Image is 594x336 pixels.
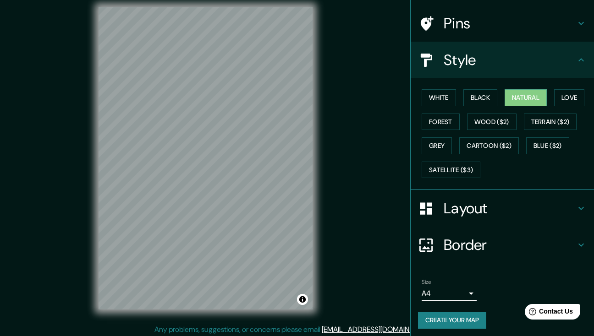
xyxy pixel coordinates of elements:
[512,300,584,326] iframe: Help widget launcher
[411,42,594,78] div: Style
[524,114,577,130] button: Terrain ($2)
[322,325,435,334] a: [EMAIL_ADDRESS][DOMAIN_NAME]
[422,278,431,286] label: Size
[422,89,456,106] button: White
[154,324,436,335] p: Any problems, suggestions, or concerns please email .
[297,294,308,305] button: Toggle attribution
[411,5,594,42] div: Pins
[418,312,486,329] button: Create your map
[444,236,576,254] h4: Border
[422,162,480,179] button: Satellite ($3)
[444,14,576,33] h4: Pins
[422,286,477,301] div: A4
[422,114,460,130] button: Forest
[505,89,547,106] button: Natural
[411,190,594,227] div: Layout
[526,137,569,154] button: Blue ($2)
[411,227,594,263] div: Border
[459,137,519,154] button: Cartoon ($2)
[422,137,452,154] button: Grey
[463,89,498,106] button: Black
[467,114,517,130] button: Wood ($2)
[444,51,576,69] h4: Style
[444,199,576,217] h4: Layout
[99,7,313,309] canvas: Map
[554,89,584,106] button: Love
